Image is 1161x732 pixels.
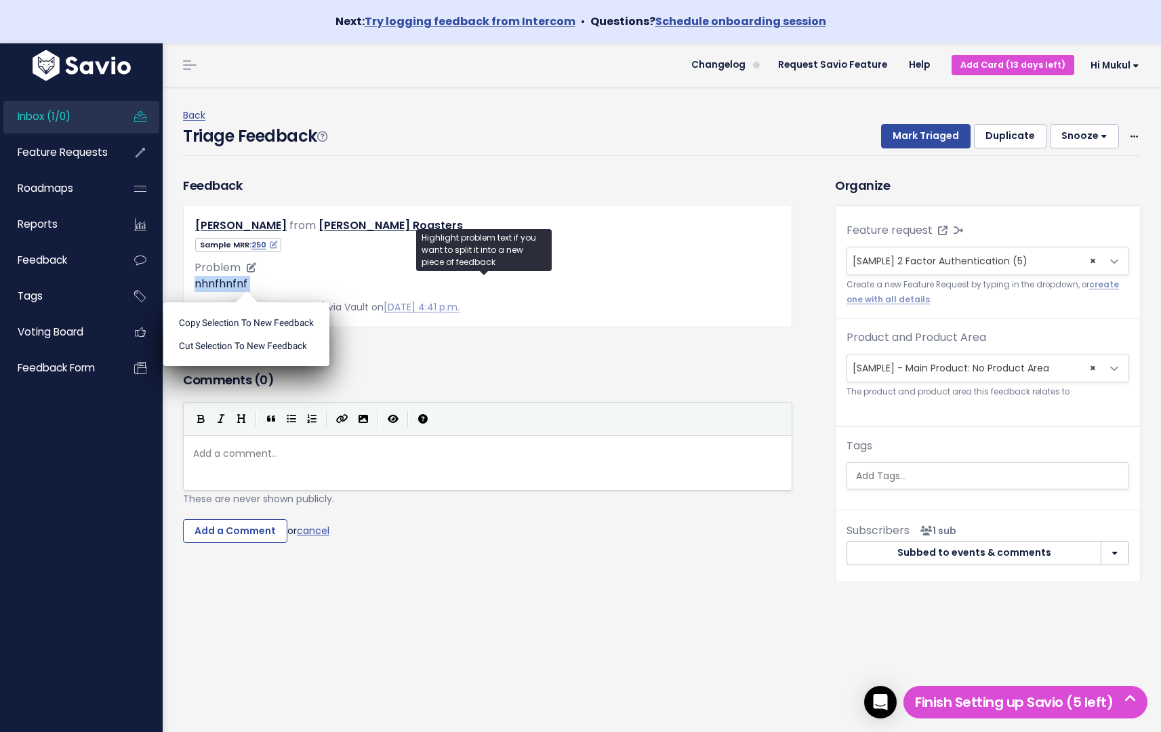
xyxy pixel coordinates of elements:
[195,276,781,292] p: nhnfhnfnf
[847,222,933,239] label: Feature request
[691,60,746,70] span: Changelog
[847,354,1101,382] span: [SAMPLE] - Main Product: No Product Area
[195,260,241,275] span: Problem
[365,14,575,29] a: Try logging feedback from Intercom
[18,109,70,123] span: Inbox (1/0)
[847,279,1119,304] a: create one with all details
[3,245,113,276] a: Feedback
[18,361,95,375] span: Feedback form
[655,14,826,29] a: Schedule onboarding session
[183,492,334,506] span: These are never shown publicly.
[378,411,379,428] i: |
[183,519,287,544] input: Add a Comment
[281,409,302,429] button: Generic List
[3,173,113,204] a: Roadmaps
[835,176,1141,195] h3: Organize
[353,409,373,429] button: Import an image
[331,409,353,429] button: Create Link
[18,145,108,159] span: Feature Requests
[1090,354,1096,382] span: ×
[195,238,281,252] span: Sample MRR:
[260,371,268,388] span: 0
[910,692,1141,712] h5: Finish Setting up Savio (5 left)
[183,371,792,390] h3: Comments ( )
[256,411,257,428] i: |
[407,411,409,428] i: |
[3,137,113,168] a: Feature Requests
[211,409,231,429] button: Italic
[3,209,113,240] a: Reports
[302,409,322,429] button: Numbered List
[847,541,1101,565] button: Subbed to events & comments
[881,124,971,148] button: Mark Triaged
[847,354,1129,382] span: [SAMPLE] - Main Product: No Product Area
[18,325,83,339] span: Voting Board
[1050,124,1119,148] button: Snooze
[1074,55,1150,76] a: Hi Mukul
[261,409,281,429] button: Quote
[18,217,58,231] span: Reports
[231,409,251,429] button: Heading
[326,411,327,428] i: |
[384,300,460,314] a: [DATE] 4:41 p.m.
[952,55,1074,75] a: Add Card (13 days left)
[3,317,113,348] a: Voting Board
[190,409,211,429] button: Bold
[18,289,43,303] span: Tags
[169,334,324,357] li: Cut selection to new Feedback
[590,14,826,29] strong: Questions?
[416,229,552,271] div: Highlight problem text if you want to split it into a new piece of feedback
[413,409,433,429] button: Markdown Guide
[915,524,956,537] span: 1 sub
[853,254,1027,268] span: [SAMPLE] 2 Factor Authentication (5)
[3,352,113,384] a: Feedback form
[847,523,910,538] span: Subscribers
[3,101,113,132] a: Inbox (1/0)
[297,523,329,537] a: cancel
[319,218,463,233] a: [PERSON_NAME] Roasters
[183,176,242,195] h3: Feedback
[169,311,324,334] li: Copy selection to new Feedback
[335,14,575,29] strong: Next:
[847,329,986,346] label: Product and Product Area
[195,218,287,233] a: [PERSON_NAME]
[898,55,941,75] a: Help
[864,686,897,718] div: Open Intercom Messenger
[183,108,205,122] a: Back
[251,239,277,250] a: 250
[847,385,1129,399] small: The product and product area this feedback relates to
[29,50,134,81] img: logo-white.9d6f32f41409.svg
[183,124,327,148] h4: Triage Feedback
[18,253,67,267] span: Feedback
[383,409,403,429] button: Toggle Preview
[847,278,1129,307] small: Create a new Feature Request by typing in the dropdown, or .
[18,181,73,195] span: Roadmaps
[3,281,113,312] a: Tags
[183,519,792,544] div: or
[847,438,872,454] label: Tags
[1090,247,1096,274] span: ×
[581,14,585,29] span: •
[289,218,316,233] span: from
[851,469,1128,483] input: Add Tags...
[767,55,898,75] a: Request Savio Feature
[1091,60,1139,70] span: Hi Mukul
[974,124,1046,148] button: Duplicate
